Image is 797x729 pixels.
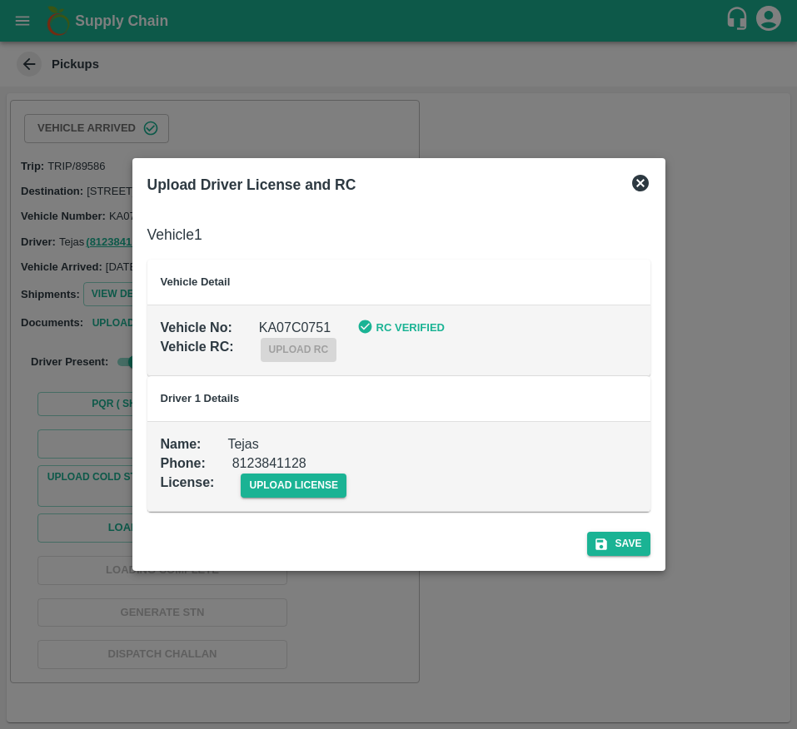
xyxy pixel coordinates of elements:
div: 8123841128 [206,428,306,474]
b: License : [161,475,215,489]
button: Save [587,532,650,556]
b: Driver 1 Details [161,392,240,404]
b: Vehicle RC : [161,340,234,354]
div: Tejas [201,409,258,454]
b: Upload Driver License and RC [147,176,356,193]
b: Vehicle Detail [161,275,231,288]
div: KA07C0751 [232,292,331,338]
span: upload license [241,474,346,498]
b: RC Verified [376,321,445,334]
h6: Vehicle 1 [147,223,650,246]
